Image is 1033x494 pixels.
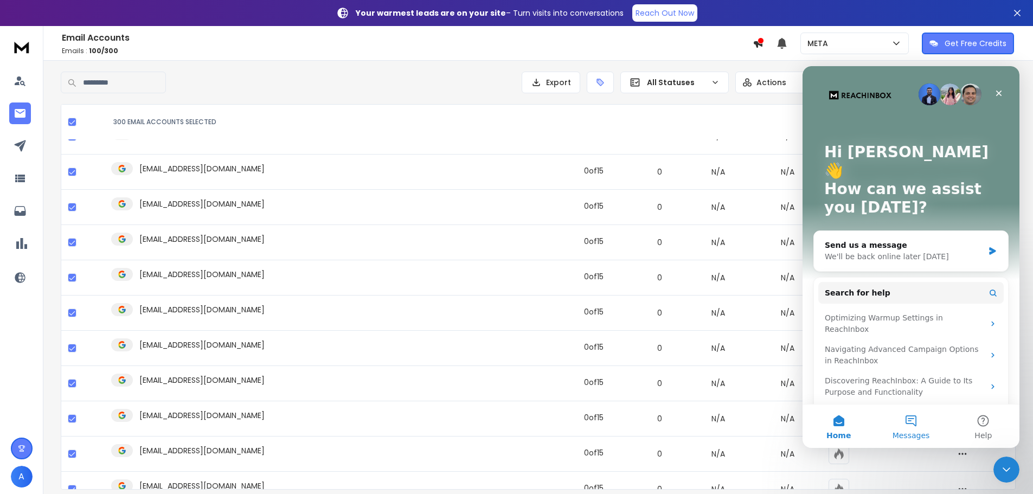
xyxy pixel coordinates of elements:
[139,375,265,386] p: [EMAIL_ADDRESS][DOMAIN_NAME]
[643,272,677,283] p: 0
[584,271,604,282] div: 0 of 15
[643,378,677,389] p: 0
[683,366,753,401] td: N/A
[643,413,677,424] p: 0
[643,307,677,318] p: 0
[139,445,265,456] p: [EMAIL_ADDRESS][DOMAIN_NAME]
[113,118,543,126] div: 300 EMAIL ACCOUNTS SELECTED
[643,237,677,248] p: 0
[759,166,816,177] p: N/A
[683,190,753,225] td: N/A
[356,8,624,18] p: – Turn visits into conversations
[683,331,753,366] td: N/A
[643,343,677,354] p: 0
[62,47,753,55] p: Emails :
[11,37,33,57] img: logo
[139,480,265,491] p: [EMAIL_ADDRESS][DOMAIN_NAME]
[759,307,816,318] p: N/A
[584,342,604,352] div: 0 of 15
[643,448,677,459] p: 0
[759,378,816,389] p: N/A
[356,8,506,18] strong: Your warmest leads are on your site
[62,31,753,44] h1: Email Accounts
[643,166,677,177] p: 0
[584,306,604,317] div: 0 of 15
[945,38,1006,49] p: Get Free Credits
[756,77,786,88] p: Actions
[683,437,753,472] td: N/A
[683,296,753,331] td: N/A
[89,46,118,55] span: 100 / 300
[922,33,1014,54] button: Get Free Credits
[683,225,753,260] td: N/A
[584,165,604,176] div: 0 of 15
[759,343,816,354] p: N/A
[584,201,604,211] div: 0 of 15
[584,483,604,493] div: 0 of 15
[807,38,832,49] p: META
[683,260,753,296] td: N/A
[584,236,604,247] div: 0 of 15
[683,401,753,437] td: N/A
[647,77,707,88] p: All Statuses
[584,377,604,388] div: 0 of 15
[993,457,1019,483] iframe: Intercom live chat
[636,8,694,18] p: Reach Out Now
[139,304,265,315] p: [EMAIL_ADDRESS][DOMAIN_NAME]
[759,272,816,283] p: N/A
[139,339,265,350] p: [EMAIL_ADDRESS][DOMAIN_NAME]
[584,412,604,423] div: 0 of 15
[522,72,580,93] button: Export
[632,4,697,22] a: Reach Out Now
[584,447,604,458] div: 0 of 15
[139,198,265,209] p: [EMAIL_ADDRESS][DOMAIN_NAME]
[759,202,816,213] p: N/A
[139,269,265,280] p: [EMAIL_ADDRESS][DOMAIN_NAME]
[803,66,1019,448] iframe: Intercom live chat
[11,466,33,487] button: A
[759,413,816,424] p: N/A
[139,410,265,421] p: [EMAIL_ADDRESS][DOMAIN_NAME]
[139,234,265,245] p: [EMAIL_ADDRESS][DOMAIN_NAME]
[139,163,265,174] p: [EMAIL_ADDRESS][DOMAIN_NAME]
[759,448,816,459] p: N/A
[643,202,677,213] p: 0
[759,237,816,248] p: N/A
[683,155,753,190] td: N/A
